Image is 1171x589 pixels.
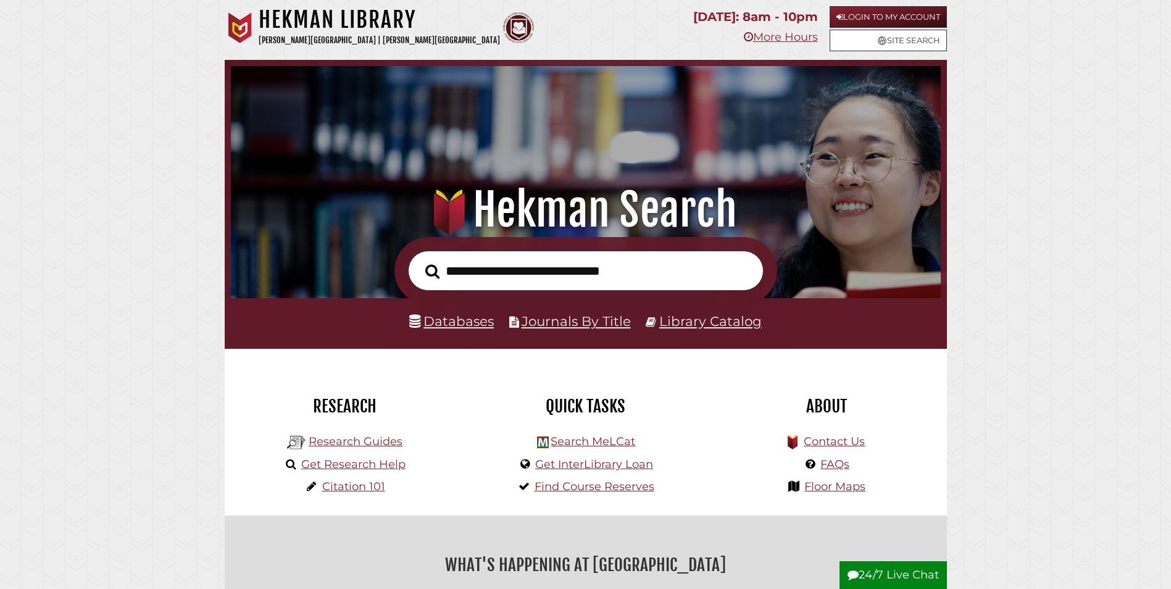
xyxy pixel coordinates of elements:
[744,30,818,44] a: More Hours
[659,313,762,329] a: Library Catalog
[248,183,923,237] h1: Hekman Search
[503,12,534,43] img: Calvin Theological Seminary
[301,457,406,471] a: Get Research Help
[419,261,446,283] button: Search
[259,33,500,48] p: [PERSON_NAME][GEOGRAPHIC_DATA] | [PERSON_NAME][GEOGRAPHIC_DATA]
[804,480,865,493] a: Floor Maps
[475,396,697,417] h2: Quick Tasks
[537,437,549,448] img: Hekman Library Logo
[259,6,500,33] h1: Hekman Library
[820,457,849,471] a: FAQs
[287,433,306,452] img: Hekman Library Logo
[234,396,456,417] h2: Research
[425,264,440,279] i: Search
[535,480,654,493] a: Find Course Reserves
[409,313,494,329] a: Databases
[322,480,385,493] a: Citation 101
[830,30,947,51] a: Site Search
[522,313,631,329] a: Journals By Title
[225,12,256,43] img: Calvin University
[715,396,938,417] h2: About
[535,457,653,471] a: Get InterLibrary Loan
[830,6,947,28] a: Login to My Account
[309,435,402,448] a: Research Guides
[693,6,818,28] p: [DATE]: 8am - 10pm
[804,435,865,448] a: Contact Us
[234,551,938,579] h2: What's Happening at [GEOGRAPHIC_DATA]
[551,435,635,448] a: Search MeLCat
